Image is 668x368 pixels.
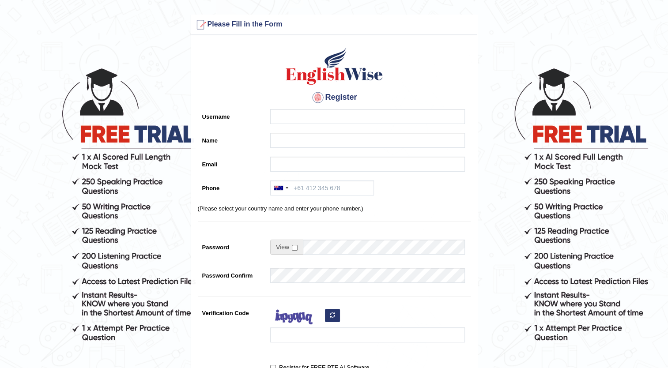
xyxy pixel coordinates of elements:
input: +61 412 345 678 [270,180,374,195]
label: Password Confirm [198,268,266,280]
label: Username [198,109,266,121]
img: Logo of English Wise create a new account for intelligent practice with AI [284,46,385,86]
label: Email [198,157,266,169]
input: Show/Hide Password [292,245,298,251]
label: Verification Code [198,305,266,317]
p: (Please select your country name and enter your phone number.) [198,204,471,213]
label: Password [198,240,266,252]
div: Australia: +61 [271,181,291,195]
label: Name [198,133,266,145]
h3: Please Fill in the Form [193,18,475,32]
h4: Register [198,90,471,105]
label: Phone [198,180,266,192]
